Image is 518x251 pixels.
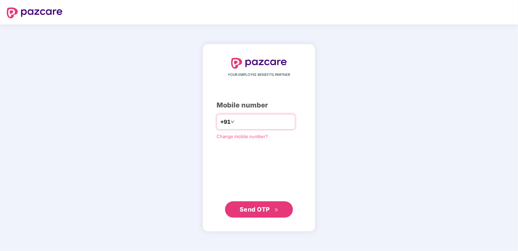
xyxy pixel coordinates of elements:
[217,134,268,139] a: Change mobile number?
[274,208,279,212] span: double-right
[7,7,62,18] img: logo
[220,118,230,126] span: +91
[230,120,235,124] span: down
[231,58,287,69] img: logo
[225,201,293,218] button: Send OTPdouble-right
[228,72,290,78] span: YOUR EMPLOYEE BENEFITS PARTNER
[240,206,270,213] span: Send OTP
[217,100,301,111] div: Mobile number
